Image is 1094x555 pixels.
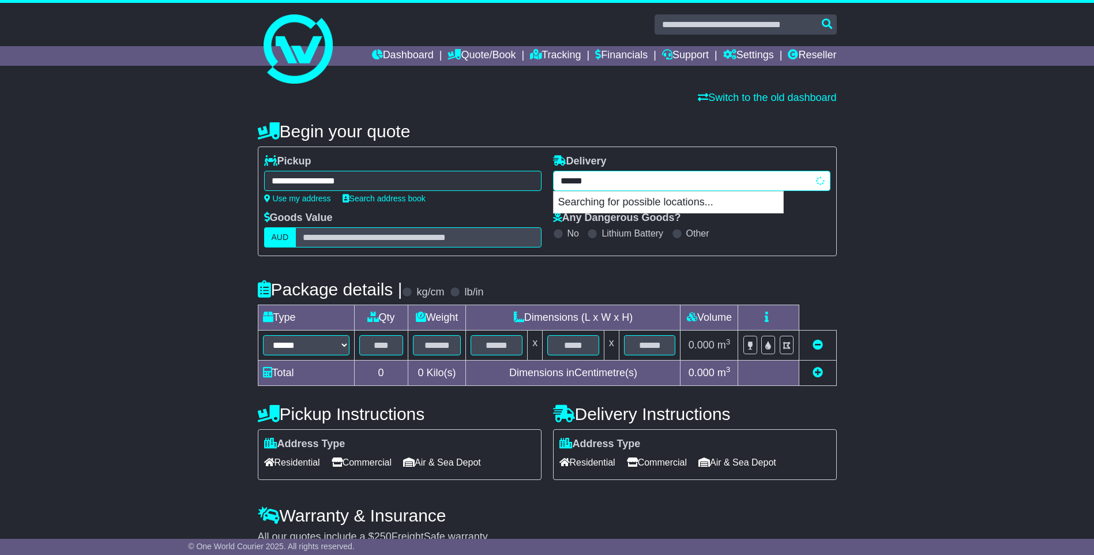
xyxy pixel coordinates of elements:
[689,367,715,378] span: 0.000
[258,404,542,423] h4: Pickup Instructions
[698,92,836,103] a: Switch to the old dashboard
[717,367,731,378] span: m
[788,46,836,66] a: Reseller
[264,212,333,224] label: Goods Value
[813,367,823,378] a: Add new item
[681,305,738,331] td: Volume
[528,331,543,361] td: x
[264,155,311,168] label: Pickup
[559,453,615,471] span: Residential
[264,453,320,471] span: Residential
[408,361,466,386] td: Kilo(s)
[258,506,837,525] h4: Warranty & Insurance
[374,531,392,542] span: 250
[416,286,444,299] label: kg/cm
[258,305,354,331] td: Type
[258,531,837,543] div: All our quotes include a $ FreightSafe warranty.
[354,305,408,331] td: Qty
[717,339,731,351] span: m
[595,46,648,66] a: Financials
[601,228,663,239] label: Lithium Battery
[354,361,408,386] td: 0
[372,46,434,66] a: Dashboard
[553,212,681,224] label: Any Dangerous Goods?
[553,155,607,168] label: Delivery
[689,339,715,351] span: 0.000
[466,305,681,331] td: Dimensions (L x W x H)
[264,194,331,203] a: Use my address
[448,46,516,66] a: Quote/Book
[403,453,481,471] span: Air & Sea Depot
[686,228,709,239] label: Other
[418,367,423,378] span: 0
[408,305,466,331] td: Weight
[726,337,731,346] sup: 3
[332,453,392,471] span: Commercial
[264,438,345,451] label: Address Type
[258,122,837,141] h4: Begin your quote
[466,361,681,386] td: Dimensions in Centimetre(s)
[188,542,355,551] span: © One World Courier 2025. All rights reserved.
[627,453,687,471] span: Commercial
[604,331,619,361] td: x
[553,404,837,423] h4: Delivery Instructions
[258,361,354,386] td: Total
[464,286,483,299] label: lb/in
[258,280,403,299] h4: Package details |
[723,46,774,66] a: Settings
[343,194,426,203] a: Search address book
[726,365,731,374] sup: 3
[662,46,709,66] a: Support
[567,228,579,239] label: No
[813,339,823,351] a: Remove this item
[554,192,783,213] p: Searching for possible locations...
[698,453,776,471] span: Air & Sea Depot
[264,227,296,247] label: AUD
[553,171,830,191] typeahead: Please provide city
[559,438,641,451] label: Address Type
[530,46,581,66] a: Tracking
